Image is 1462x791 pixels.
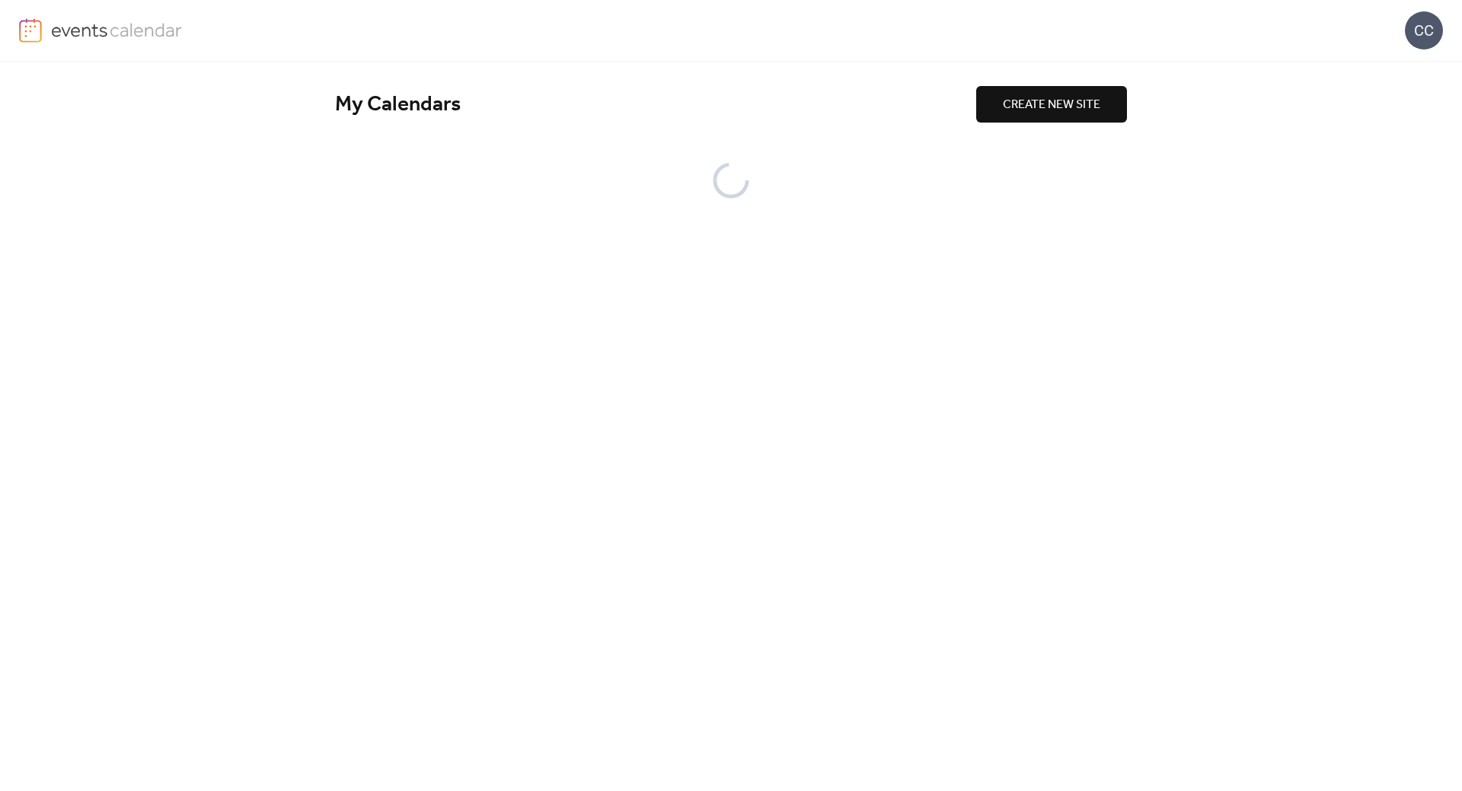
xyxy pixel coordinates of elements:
img: logo-type [51,18,183,41]
button: CREATE NEW SITE [976,86,1127,123]
img: logo [19,18,42,43]
div: My Calendars [335,91,976,118]
div: CC [1405,11,1443,49]
span: CREATE NEW SITE [1003,96,1100,114]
